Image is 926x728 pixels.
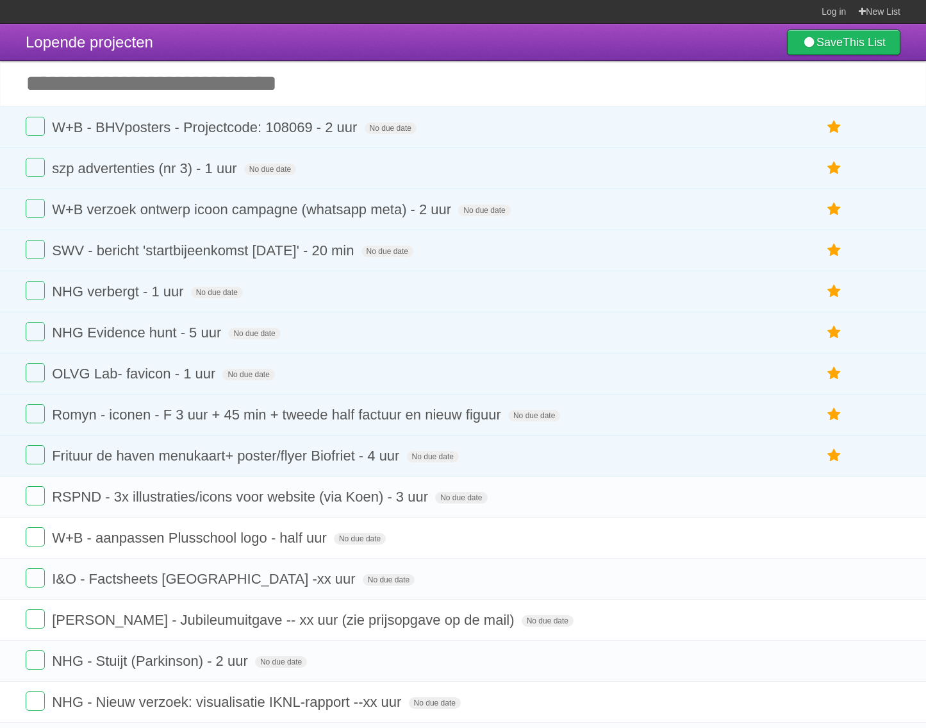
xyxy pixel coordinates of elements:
span: Romyn - iconen - F 3 uur + 45 min + tweede half factuur en nieuw figuur [52,407,504,423]
b: This List [843,36,886,49]
span: NHG Evidence hunt - 5 uur [52,325,224,341]
span: NHG - Nieuw verzoek: visualisatie IKNL-rapport --xx uur [52,694,404,710]
span: No due date [334,533,386,545]
span: No due date [363,574,415,586]
label: Done [26,363,45,382]
span: I&O - Factsheets [GEOGRAPHIC_DATA] -xx uur [52,571,359,587]
span: No due date [191,287,243,298]
label: Star task [822,240,847,261]
label: Star task [822,117,847,138]
label: Done [26,691,45,711]
span: No due date [522,615,574,627]
label: Done [26,486,45,505]
label: Done [26,609,45,629]
span: No due date [435,492,487,504]
span: No due date [244,164,296,175]
span: No due date [255,656,307,668]
span: W+B - aanpassen Plusschool logo - half uur [52,530,330,546]
span: W+B verzoek ontwerp icoon campagne (whatsapp meta) - 2 uur [52,201,454,217]
span: NHG verbergt - 1 uur [52,284,186,300]
label: Done [26,117,45,136]
label: Star task [822,158,847,179]
span: W+B - BHVposters - Projectcode: 108069 - 2 uur [52,119,360,135]
label: Star task [822,281,847,302]
span: szp advertenties (nr 3) - 1 uur [52,160,240,176]
a: SaveThis List [787,30,900,55]
span: OLVG Lab- favicon - 1 uur [52,366,219,382]
span: RSPND - 3x illustraties/icons voor website (via Koen) - 3 uur [52,489,431,505]
span: No due date [228,328,280,339]
span: No due date [407,451,459,462]
span: No due date [361,246,413,257]
label: Done [26,527,45,546]
span: Frituur de haven menukaart+ poster/flyer Biofriet - 4 uur [52,448,402,464]
span: SWV - bericht 'startbijeenkomst [DATE]' - 20 min [52,242,357,258]
span: [PERSON_NAME] - Jubileumuitgave -- xx uur (zie prijsopgave op de mail) [52,612,517,628]
label: Done [26,404,45,423]
label: Done [26,240,45,259]
label: Star task [822,404,847,425]
span: No due date [508,410,560,421]
label: Done [26,568,45,588]
label: Star task [822,322,847,343]
span: No due date [222,369,274,380]
label: Star task [822,363,847,384]
label: Done [26,199,45,218]
label: Done [26,650,45,670]
label: Star task [822,445,847,466]
label: Done [26,158,45,177]
label: Done [26,322,45,341]
span: No due date [458,205,510,216]
label: Star task [822,199,847,220]
span: No due date [365,123,417,134]
label: Done [26,281,45,300]
span: Lopende projecten [26,33,153,51]
span: No due date [409,697,461,709]
label: Done [26,445,45,464]
span: NHG - Stuijt (Parkinson) - 2 uur [52,653,251,669]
